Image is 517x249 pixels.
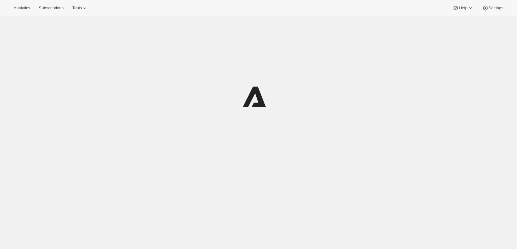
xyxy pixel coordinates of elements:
[449,4,477,12] button: Help
[10,4,34,12] button: Analytics
[68,4,92,12] button: Tools
[35,4,67,12] button: Subscriptions
[72,6,82,11] span: Tools
[489,6,503,11] span: Settings
[39,6,63,11] span: Subscriptions
[14,6,30,11] span: Analytics
[459,6,467,11] span: Help
[479,4,507,12] button: Settings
